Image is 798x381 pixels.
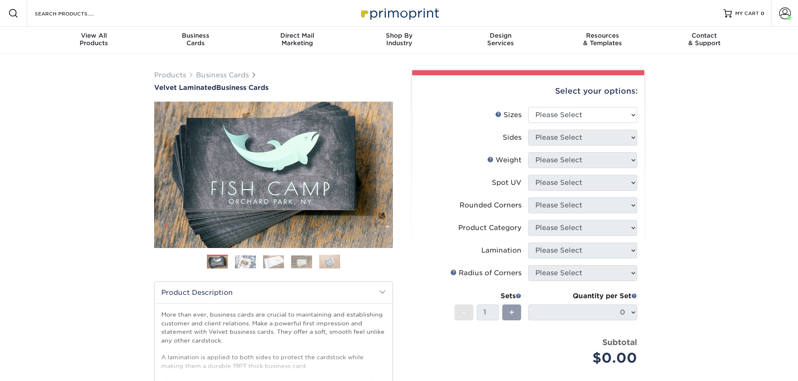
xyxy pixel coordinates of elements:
[154,84,216,92] span: Velvet Laminated
[348,32,450,47] div: Industry
[145,27,246,54] a: BusinessCards
[552,32,653,47] div: & Templates
[291,255,312,268] img: Business Cards 04
[602,338,637,347] strong: Subtotal
[653,32,755,47] div: & Support
[145,32,246,47] div: Cards
[460,200,522,210] div: Rounded Corners
[455,291,522,301] div: Sets
[348,32,450,39] span: Shop By
[154,71,186,79] a: Products
[43,32,145,47] div: Products
[535,348,637,368] div: $0.00
[458,223,522,233] div: Product Category
[154,56,393,294] img: Velvet Laminated 01
[235,255,256,268] img: Business Cards 02
[487,155,522,165] div: Weight
[495,110,522,120] div: Sizes
[503,133,522,143] div: Sides
[348,27,450,54] a: Shop ByIndustry
[357,4,441,22] img: Primoprint
[552,27,653,54] a: Resources& Templates
[735,10,759,17] span: MY CART
[319,254,340,269] img: Business Cards 05
[263,255,284,268] img: Business Cards 03
[481,245,522,256] div: Lamination
[450,32,552,47] div: Services
[154,84,393,92] a: Velvet LaminatedBusiness Cards
[154,84,393,92] h1: Business Cards
[246,32,348,39] span: Direct Mail
[246,32,348,47] div: Marketing
[207,252,228,273] img: Business Cards 01
[552,32,653,39] span: Resources
[419,75,638,107] div: Select your options:
[450,27,552,54] a: DesignServices
[492,178,522,188] div: Spot UV
[450,268,522,278] div: Radius of Corners
[43,32,145,39] span: View All
[653,27,755,54] a: Contact& Support
[145,32,246,39] span: Business
[43,27,145,54] a: View AllProducts
[196,71,249,79] a: Business Cards
[653,32,755,39] span: Contact
[509,306,514,319] span: +
[155,282,393,303] h2: Product Description
[450,32,552,39] span: Design
[34,8,116,18] input: SEARCH PRODUCTS.....
[761,10,764,16] span: 0
[246,27,348,54] a: Direct MailMarketing
[528,291,637,301] div: Quantity per Set
[462,306,466,319] span: -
